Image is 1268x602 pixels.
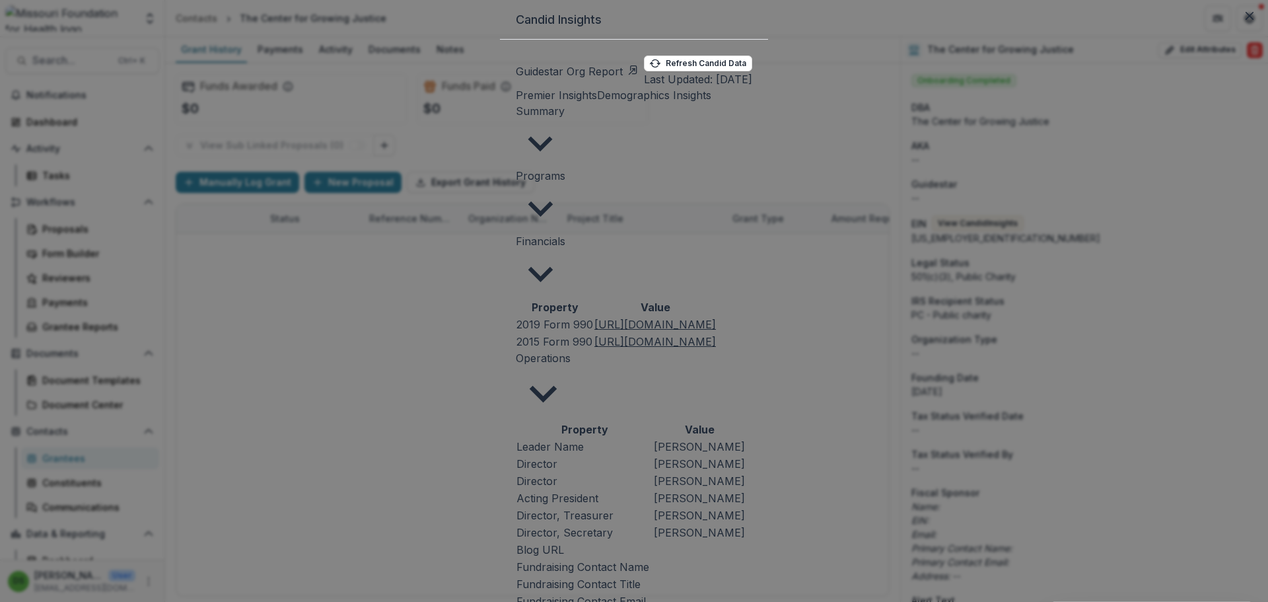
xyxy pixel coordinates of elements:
[653,438,746,455] td: [PERSON_NAME]
[516,524,653,541] td: Director, Secretary
[516,507,653,524] td: Director, Treasurer
[594,335,716,348] a: [URL][DOMAIN_NAME]
[516,541,653,558] td: Blog URL
[653,472,746,490] td: [PERSON_NAME]
[516,169,565,182] span: Programs
[516,490,653,507] td: Acting President
[653,507,746,524] td: [PERSON_NAME]
[516,333,594,350] td: 2015 Form 990
[516,104,565,118] span: Summary
[516,350,571,421] button: Operations
[653,524,746,541] td: [PERSON_NAME]
[516,352,571,365] span: Operations
[516,235,565,248] span: Financials
[516,438,653,455] td: Leader Name
[516,558,653,576] td: Fundraising Contact Name
[653,490,746,507] td: [PERSON_NAME]
[644,71,752,87] p: Last Updated: [DATE]
[516,316,594,333] td: 2019 Form 990
[516,299,752,350] div: Financials
[594,299,717,316] th: Value
[594,318,716,331] a: [URL][DOMAIN_NAME]
[516,233,565,299] button: Financials
[644,56,752,71] button: Refresh Candid Data
[516,421,653,438] th: Property
[597,87,711,103] button: Demographics Insights
[1239,5,1260,26] button: Close
[516,103,565,168] button: Summary
[516,63,639,79] a: Guidestar Org Report
[516,299,594,316] th: Property
[516,87,597,103] button: Premier Insights
[653,455,746,472] td: [PERSON_NAME]
[516,455,653,472] td: Director
[653,421,746,438] th: Value
[516,472,653,490] td: Director
[516,576,653,593] td: Fundraising Contact Title
[516,168,565,233] button: Programs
